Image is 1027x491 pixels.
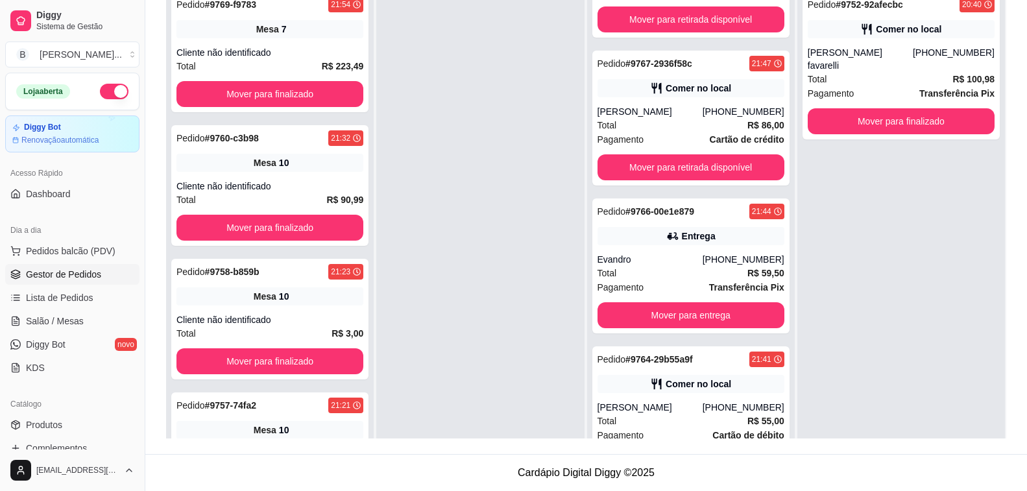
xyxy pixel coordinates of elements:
[176,348,363,374] button: Mover para finalizado
[598,6,784,32] button: Mover para retirada disponível
[176,215,363,241] button: Mover para finalizado
[26,361,45,374] span: KDS
[752,206,771,217] div: 21:44
[666,377,731,390] div: Comer no local
[279,290,289,303] div: 10
[331,133,350,143] div: 21:32
[5,220,139,241] div: Dia a dia
[36,21,134,32] span: Sistema de Gestão
[5,287,139,308] a: Lista de Pedidos
[5,264,139,285] a: Gestor de Pedidos
[331,400,350,411] div: 21:21
[598,414,617,428] span: Total
[598,132,644,147] span: Pagamento
[26,187,71,200] span: Dashboard
[326,195,363,205] strong: R$ 90,99
[5,455,139,486] button: [EMAIL_ADDRESS][DOMAIN_NAME]
[5,163,139,184] div: Acesso Rápido
[598,266,617,280] span: Total
[16,84,70,99] div: Loja aberta
[205,267,260,277] strong: # 9758-b859b
[598,302,784,328] button: Mover para entrega
[913,46,995,72] div: [PHONE_NUMBER]
[598,118,617,132] span: Total
[254,156,276,169] span: Mesa
[703,105,784,118] div: [PHONE_NUMBER]
[808,72,827,86] span: Total
[26,442,87,455] span: Complementos
[666,82,731,95] div: Comer no local
[703,253,784,266] div: [PHONE_NUMBER]
[682,230,716,243] div: Entrega
[205,133,259,143] strong: # 9760-c3b98
[36,10,134,21] span: Diggy
[598,58,626,69] span: Pedido
[598,401,703,414] div: [PERSON_NAME]
[176,46,363,59] div: Cliente não identificado
[5,311,139,331] a: Salão / Mesas
[176,313,363,326] div: Cliente não identificado
[598,206,626,217] span: Pedido
[256,23,279,36] span: Mesa
[625,354,693,365] strong: # 9764-29b55a9f
[254,424,276,437] span: Mesa
[876,23,941,36] div: Comer no local
[752,354,771,365] div: 21:41
[598,280,644,294] span: Pagamento
[24,123,61,132] article: Diggy Bot
[5,42,139,67] button: Select a team
[145,454,1027,491] footer: Cardápio Digital Diggy © 2025
[808,46,913,72] div: [PERSON_NAME] favarelli
[26,245,115,257] span: Pedidos balcão (PDV)
[5,438,139,459] a: Complementos
[625,58,692,69] strong: # 9767-2936f58c
[176,81,363,107] button: Mover para finalizado
[176,133,205,143] span: Pedido
[26,418,62,431] span: Produtos
[5,394,139,414] div: Catálogo
[5,241,139,261] button: Pedidos balcão (PDV)
[5,414,139,435] a: Produtos
[747,416,784,426] strong: R$ 55,00
[322,61,364,71] strong: R$ 223,49
[710,134,784,145] strong: Cartão de crédito
[598,428,644,442] span: Pagamento
[176,180,363,193] div: Cliente não identificado
[100,84,128,99] button: Alterar Status
[176,400,205,411] span: Pedido
[40,48,122,61] div: [PERSON_NAME] ...
[282,23,287,36] div: 7
[709,282,784,293] strong: Transferência Pix
[952,74,995,84] strong: R$ 100,98
[598,105,703,118] div: [PERSON_NAME]
[205,400,256,411] strong: # 9757-74fa2
[5,334,139,355] a: Diggy Botnovo
[279,424,289,437] div: 10
[747,268,784,278] strong: R$ 59,50
[331,267,350,277] div: 21:23
[747,120,784,130] strong: R$ 86,00
[808,108,995,134] button: Mover para finalizado
[21,135,99,145] article: Renovação automática
[176,326,196,341] span: Total
[332,328,363,339] strong: R$ 3,00
[36,465,119,475] span: [EMAIL_ADDRESS][DOMAIN_NAME]
[598,354,626,365] span: Pedido
[752,58,771,69] div: 21:47
[625,206,694,217] strong: # 9766-00e1e879
[808,86,854,101] span: Pagamento
[176,267,205,277] span: Pedido
[598,253,703,266] div: Evandro
[279,156,289,169] div: 10
[5,115,139,152] a: Diggy BotRenovaçãoautomática
[703,401,784,414] div: [PHONE_NUMBER]
[176,193,196,207] span: Total
[26,268,101,281] span: Gestor de Pedidos
[5,357,139,378] a: KDS
[598,154,784,180] button: Mover para retirada disponível
[5,5,139,36] a: DiggySistema de Gestão
[919,88,995,99] strong: Transferência Pix
[176,59,196,73] span: Total
[712,430,784,440] strong: Cartão de débito
[26,315,84,328] span: Salão / Mesas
